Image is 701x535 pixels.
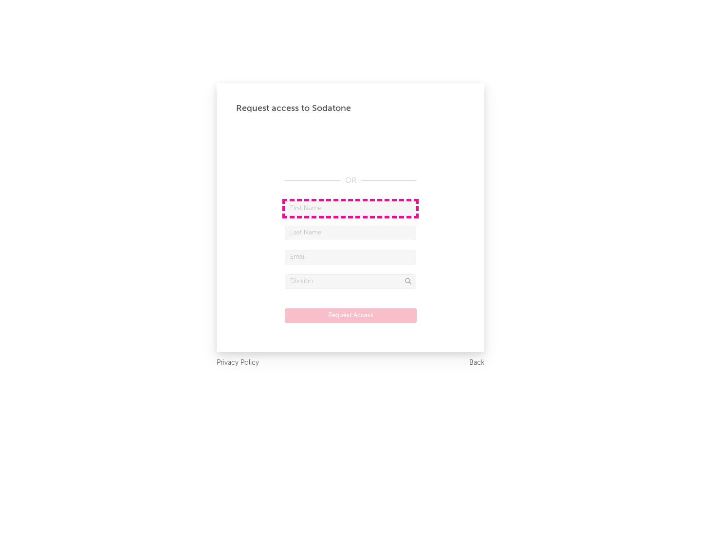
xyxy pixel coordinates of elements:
[285,250,416,265] input: Email
[285,226,416,240] input: Last Name
[285,308,417,323] button: Request Access
[469,357,484,369] a: Back
[285,175,416,187] div: OR
[236,103,465,114] div: Request access to Sodatone
[285,274,416,289] input: Division
[285,201,416,216] input: First Name
[217,357,259,369] a: Privacy Policy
